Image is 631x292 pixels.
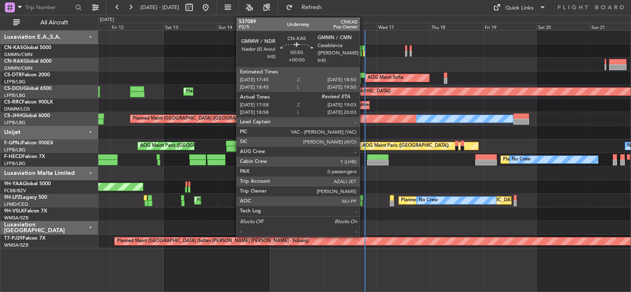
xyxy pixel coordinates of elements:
span: F-HECD [4,154,22,159]
span: 9H-YAA [4,181,23,186]
a: 9H-VSLKFalcon 7X [4,209,47,214]
div: Sun 14 [217,23,270,30]
span: 9H-LPZ [4,195,21,200]
a: 9H-YAAGlobal 5000 [4,181,51,186]
a: FCBB/BZV [4,188,26,194]
a: WMSA/SZB [4,242,28,248]
span: F-GPNJ [4,141,22,146]
span: Refresh [294,5,329,10]
a: T7-PJ29Falcon 7X [4,236,45,241]
div: Sat 20 [536,23,590,30]
a: LFPB/LBG [4,79,26,85]
a: F-HECDFalcon 7X [4,154,45,159]
div: Fri 19 [483,23,536,30]
span: [DATE] - [DATE] [140,4,179,11]
button: Refresh [282,1,332,14]
div: Planned Maint [GEOGRAPHIC_DATA] (Sultan [PERSON_NAME] [PERSON_NAME] - Subang) [117,235,309,247]
div: AOG Maint Paris ([GEOGRAPHIC_DATA]) [362,140,449,152]
div: Planned Maint London ([GEOGRAPHIC_DATA]) [292,85,391,98]
div: No Crew [512,153,531,166]
a: CS-DOUGlobal 6500 [4,86,52,91]
span: All Aircraft [21,20,87,26]
a: CN-RAKGlobal 6000 [4,59,52,64]
a: DNMM/LOS [4,106,30,112]
button: All Aircraft [9,16,90,29]
div: AOG Maint Sofia [368,72,403,84]
a: LFPB/LBG [4,120,26,126]
div: Thu 18 [430,23,483,30]
a: GMMN/CMN [4,52,33,58]
span: CS-JHH [4,113,22,118]
div: Planned Maint [GEOGRAPHIC_DATA] ([GEOGRAPHIC_DATA]) [133,113,263,125]
a: CS-RRCFalcon 900LX [4,100,53,105]
button: Quick Links [489,1,550,14]
a: F-GPNJFalcon 900EX [4,141,53,146]
a: CS-DTRFalcon 2000 [4,73,50,78]
a: LFMD/CEQ [4,201,28,207]
a: 9H-LPZLegacy 500 [4,195,47,200]
a: LFPB/LBG [4,92,26,99]
span: CS-DTR [4,73,22,78]
span: 9H-VSLK [4,209,24,214]
div: Planned [GEOGRAPHIC_DATA] ([GEOGRAPHIC_DATA]) [401,194,518,207]
span: CS-DOU [4,86,24,91]
a: WMSA/SZB [4,215,28,221]
div: No Crew [419,194,438,207]
div: No Crew [254,153,273,166]
div: Mon 15 [270,23,323,30]
span: CN-KAS [4,45,23,50]
a: LFPB/LBG [4,147,26,153]
div: [DATE] [100,16,114,24]
div: Fri 12 [110,23,164,30]
span: CS-RRC [4,100,22,105]
input: Trip Number [25,1,73,14]
a: CN-KASGlobal 5000 [4,45,51,50]
span: T7-PJ29 [4,236,23,241]
a: CS-JHHGlobal 6000 [4,113,50,118]
span: CN-RAK [4,59,24,64]
div: Sat 13 [164,23,217,30]
a: GMMN/CMN [4,65,33,71]
div: Wed 17 [377,23,430,30]
div: No Crew [254,140,273,152]
div: Planned Maint [GEOGRAPHIC_DATA] ([GEOGRAPHIC_DATA]) [186,85,316,98]
div: Tue 16 [323,23,377,30]
a: LFPB/LBG [4,160,26,167]
div: AOG Maint Paris ([GEOGRAPHIC_DATA]) [140,140,227,152]
div: Planned Maint Cannes ([GEOGRAPHIC_DATA]) [197,194,294,207]
div: Planned Maint [GEOGRAPHIC_DATA] ([GEOGRAPHIC_DATA]) [354,99,484,111]
div: Quick Links [505,4,534,12]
